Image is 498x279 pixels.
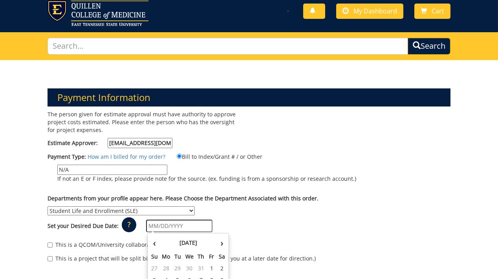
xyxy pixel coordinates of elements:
th: We [183,251,196,262]
th: Mo [160,251,172,262]
span: Cart [432,7,444,15]
th: › [217,235,227,251]
input: Estimate Approver: [108,138,172,148]
p: The person given for estimate approval must have authority to approve project costs estimated. Pl... [48,110,243,134]
td: 27 [149,262,160,274]
button: Search [408,38,450,55]
th: Th [196,251,207,262]
input: If not an E or F index, please provide note for the source. (ex. funding is from a sponsorship or... [57,165,167,175]
th: [DATE] [160,235,217,251]
input: This is a project that will be split billed. (BMC Creative will contact you at a later date for d... [48,256,53,261]
span: My Dashboard [353,7,397,15]
input: Bill to Index/Grant # / or Other [177,154,182,159]
label: This is a project that will be split billed. (BMC Creative will contact you at a later date for d... [48,255,316,262]
label: Bill to Index/Grant # / or Other [167,152,262,161]
td: 1 [206,262,217,274]
h3: Payment Information [48,88,451,106]
td: 29 [172,262,183,274]
label: This is a QCOM/University collaborative project. [48,241,181,249]
a: My Dashboard [336,4,403,19]
th: Tu [172,251,183,262]
img: ETSU logo [48,0,148,26]
label: Estimate Approver: [48,138,172,148]
td: 31 [196,262,207,274]
th: ‹ [149,235,160,251]
td: 2 [217,262,227,274]
td: 30 [183,262,196,274]
label: Payment Type: [48,153,86,161]
a: Cart [414,4,450,19]
th: Su [149,251,160,262]
th: Fr [206,251,217,262]
input: This is a QCOM/University collaborative project. [48,242,53,248]
p: If not an E or F index, please provide note for the source. (ex. funding is from a sponsorship or... [57,175,356,183]
label: Set your Desired Due Date: [48,222,119,230]
p: ? [122,217,136,232]
td: 28 [160,262,172,274]
th: Sa [217,251,227,262]
input: Search... [48,38,408,55]
label: Departments from your profile appear here. Please Choose the Department Associated with this order. [48,195,319,202]
input: MM/DD/YYYY [146,220,212,232]
a: How am I billed for my order? [88,153,165,160]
